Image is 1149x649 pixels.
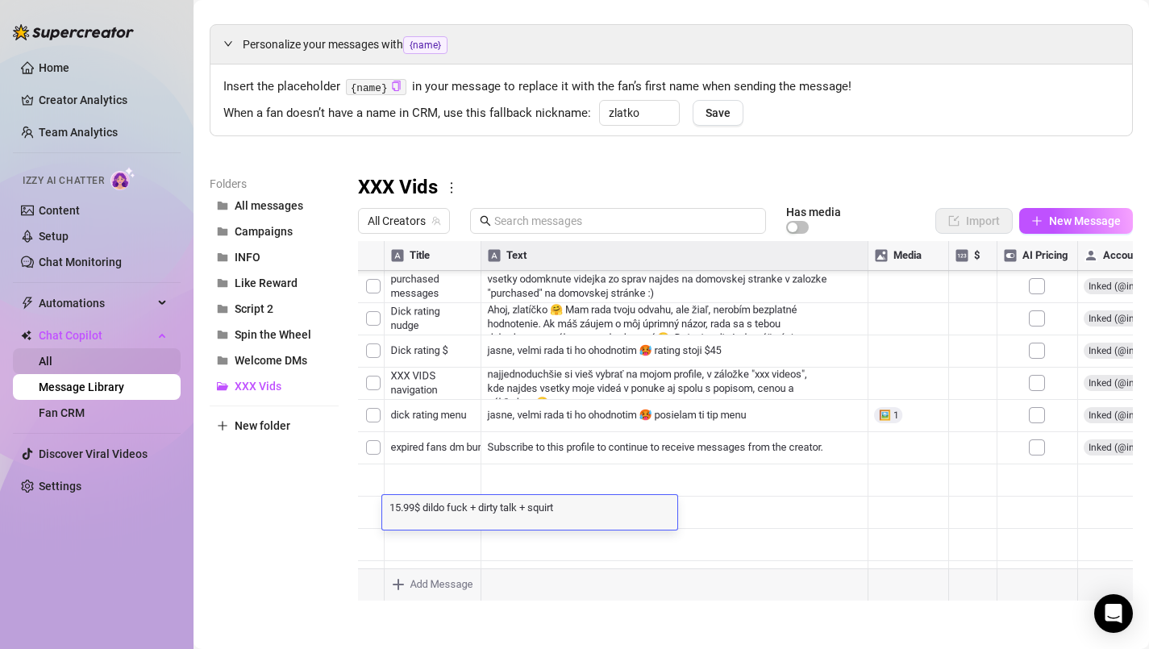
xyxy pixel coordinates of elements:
img: logo-BBDzfeDw.svg [13,24,134,40]
button: Save [693,100,743,126]
div: Personalize your messages with{name} [210,25,1132,64]
button: Click to Copy [391,81,402,93]
code: {name} [346,79,406,96]
span: folder [217,303,228,314]
input: Search messages [494,212,756,230]
button: Welcome DMs [210,347,339,373]
span: INFO [235,251,260,264]
span: team [431,216,441,226]
span: folder-open [217,381,228,392]
span: Save [706,106,731,119]
button: All messages [210,193,339,218]
span: thunderbolt [21,297,34,310]
span: Izzy AI Chatter [23,173,104,189]
span: folder [217,200,228,211]
span: All messages [235,199,303,212]
button: Like Reward [210,270,339,296]
textarea: 15.99$ dildo fuck + dirty talk + squirt [382,500,677,514]
span: expanded [223,39,233,48]
span: more [444,181,459,195]
h3: XXX Vids [358,175,438,201]
a: Home [39,61,69,74]
span: Insert the placeholder in your message to replace it with the fan’s first name when sending the m... [223,77,1119,97]
span: All Creators [368,209,440,233]
article: Has media [786,207,841,217]
span: Chat Copilot [39,322,153,348]
span: Like Reward [235,277,298,289]
button: XXX Vids [210,373,339,399]
a: Setup [39,230,69,243]
a: Content [39,204,80,217]
article: Folders [210,175,339,193]
button: New Message [1019,208,1133,234]
span: search [480,215,491,227]
span: {name} [403,36,448,54]
a: Settings [39,480,81,493]
a: Team Analytics [39,126,118,139]
span: plus [217,420,228,431]
button: New folder [210,413,339,439]
span: folder [217,252,228,263]
span: Personalize your messages with [243,35,1119,54]
a: Chat Monitoring [39,256,122,268]
span: folder [217,226,228,237]
button: Campaigns [210,218,339,244]
img: Chat Copilot [21,330,31,341]
a: Discover Viral Videos [39,447,148,460]
span: folder [217,329,228,340]
span: plus [1031,215,1043,227]
span: Spin the Wheel [235,328,311,341]
span: New folder [235,419,290,432]
span: folder [217,277,228,289]
span: When a fan doesn’t have a name in CRM, use this fallback nickname: [223,104,591,123]
span: Welcome DMs [235,354,307,367]
span: XXX Vids [235,380,281,393]
a: Fan CRM [39,406,85,419]
a: Message Library [39,381,124,393]
button: INFO [210,244,339,270]
span: folder [217,355,228,366]
span: Script 2 [235,302,273,315]
a: All [39,355,52,368]
span: New Message [1049,214,1121,227]
span: Campaigns [235,225,293,238]
a: Creator Analytics [39,87,168,113]
img: AI Chatter [110,167,135,190]
button: Spin the Wheel [210,322,339,347]
span: copy [391,81,402,91]
span: Automations [39,290,153,316]
div: Open Intercom Messenger [1094,594,1133,633]
button: Script 2 [210,296,339,322]
button: Import [935,208,1013,234]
